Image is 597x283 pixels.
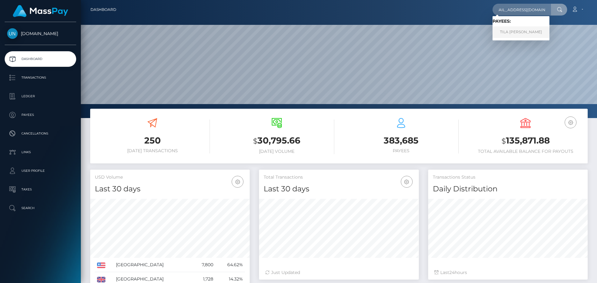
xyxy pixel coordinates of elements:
h5: Transactions Status [433,174,583,180]
img: Unlockt.me [7,28,18,39]
a: Ledger [5,89,76,104]
h6: Payees: [493,19,549,24]
h6: Total Available Balance for Payouts [468,149,583,154]
p: Ledger [7,92,74,101]
div: Just Updated [265,269,412,276]
a: Taxes [5,182,76,197]
h3: 383,685 [344,135,459,147]
h3: 135,871.88 [468,135,583,147]
p: Search [7,203,74,213]
h4: Last 30 days [264,184,414,194]
h5: Total Transactions [264,174,414,180]
p: Transactions [7,73,74,82]
img: GB.png [97,277,105,282]
span: [DOMAIN_NAME] [5,31,76,36]
small: $ [253,137,257,145]
a: Dashboard [5,51,76,67]
p: Taxes [7,185,74,194]
a: Transactions [5,70,76,85]
span: 24 [449,270,455,275]
p: User Profile [7,166,74,176]
p: Links [7,148,74,157]
p: Cancellations [7,129,74,138]
td: 7,800 [192,258,215,272]
a: Search [5,200,76,216]
h3: 250 [95,135,210,147]
a: User Profile [5,163,76,179]
td: 64.62% [215,258,245,272]
a: Links [5,144,76,160]
input: Search... [493,4,551,16]
h4: Last 30 days [95,184,245,194]
p: Dashboard [7,54,74,64]
a: Payees [5,107,76,123]
td: [GEOGRAPHIC_DATA] [114,258,192,272]
p: Payees [7,110,74,120]
h6: [DATE] Transactions [95,148,210,153]
img: MassPay Logo [13,5,68,17]
a: Dashboard [90,3,116,16]
h6: Payees [344,148,459,153]
h3: 30,795.66 [219,135,334,147]
small: $ [502,137,506,145]
img: US.png [97,262,105,268]
a: Cancellations [5,126,76,141]
h5: USD Volume [95,174,245,180]
h6: [DATE] Volume [219,149,334,154]
a: TILA [PERSON_NAME] [493,26,549,38]
div: Last hours [434,269,581,276]
h4: Daily Distribution [433,184,583,194]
